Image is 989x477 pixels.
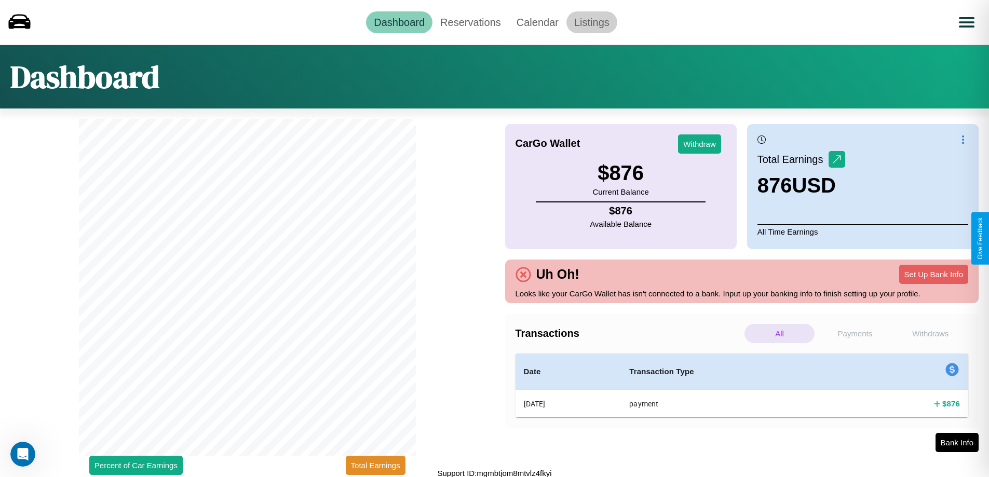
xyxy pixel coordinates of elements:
p: Available Balance [590,217,652,231]
p: All [744,324,815,343]
h4: $ 876 [942,398,960,409]
h4: Date [524,365,613,378]
a: Reservations [432,11,509,33]
button: Bank Info [936,433,979,452]
p: Withdraws [896,324,966,343]
table: simple table [516,353,969,417]
h3: 876 USD [757,174,845,197]
p: All Time Earnings [757,224,968,239]
p: Total Earnings [757,150,829,169]
button: Total Earnings [346,456,405,475]
h1: Dashboard [10,56,159,98]
h4: $ 876 [590,205,652,217]
div: Give Feedback [977,217,984,260]
th: payment [621,390,845,418]
button: Open menu [952,8,981,37]
a: Dashboard [366,11,432,33]
h4: CarGo Wallet [516,138,580,149]
iframe: Intercom live chat [10,442,35,467]
p: Current Balance [592,185,648,199]
button: Withdraw [678,134,721,154]
p: Looks like your CarGo Wallet has isn't connected to a bank. Input up your banking info to finish ... [516,287,969,301]
th: [DATE] [516,390,621,418]
h3: $ 876 [592,161,648,185]
button: Percent of Car Earnings [89,456,183,475]
h4: Transactions [516,328,742,339]
a: Listings [566,11,617,33]
h4: Uh Oh! [531,267,585,282]
p: Payments [820,324,890,343]
a: Calendar [509,11,566,33]
h4: Transaction Type [629,365,837,378]
button: Set Up Bank Info [899,265,968,284]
